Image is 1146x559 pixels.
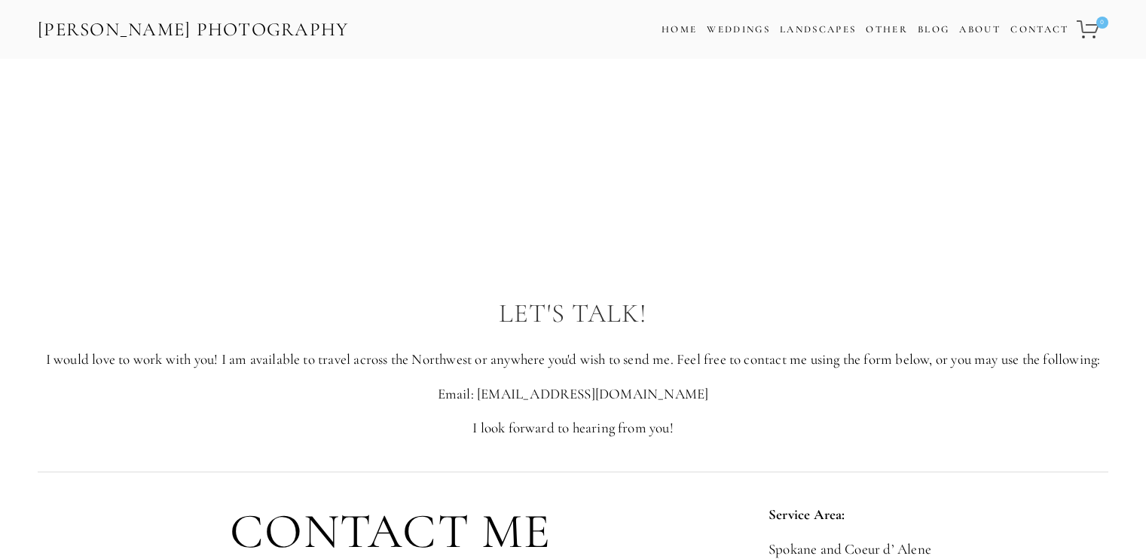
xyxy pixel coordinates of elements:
[1010,19,1068,41] a: Contact
[38,299,1108,328] h2: Let's Talk!
[780,23,856,35] a: Landscapes
[38,384,1108,405] p: Email: [EMAIL_ADDRESS][DOMAIN_NAME]
[38,418,1108,438] p: I look forward to hearing from you!
[1074,11,1110,47] a: 0 items in cart
[36,13,350,47] a: [PERSON_NAME] Photography
[662,19,697,41] a: Home
[866,23,908,35] a: Other
[1096,17,1108,29] span: 0
[769,506,845,523] strong: Service Area:
[918,19,949,41] a: Blog
[707,23,770,35] a: Weddings
[959,19,1001,41] a: About
[38,350,1108,370] p: I would love to work with you! I am available to travel across the Northwest or anywhere you'd wi...
[38,505,743,559] h1: Contact Me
